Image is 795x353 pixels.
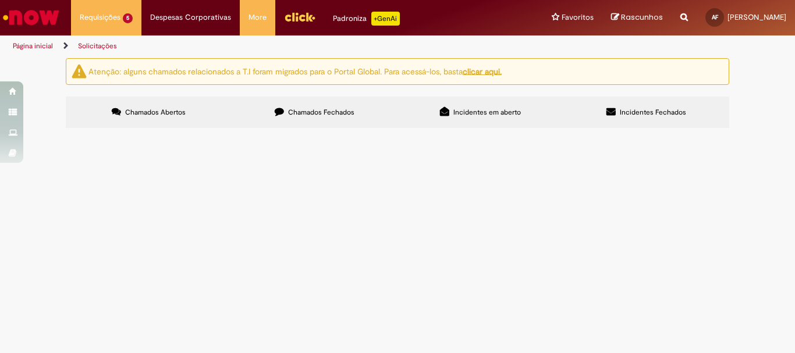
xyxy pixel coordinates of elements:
[453,108,521,117] span: Incidentes em aberto
[1,6,61,29] img: ServiceNow
[88,66,502,76] ng-bind-html: Atenção: alguns chamados relacionados a T.I foram migrados para o Portal Global. Para acessá-los,...
[125,108,186,117] span: Chamados Abertos
[611,12,663,23] a: Rascunhos
[620,108,686,117] span: Incidentes Fechados
[9,35,521,57] ul: Trilhas de página
[463,66,502,76] a: clicar aqui.
[727,12,786,22] span: [PERSON_NAME]
[371,12,400,26] p: +GenAi
[80,12,120,23] span: Requisições
[621,12,663,23] span: Rascunhos
[562,12,594,23] span: Favoritos
[123,13,133,23] span: 5
[333,12,400,26] div: Padroniza
[13,41,53,51] a: Página inicial
[249,12,267,23] span: More
[712,13,718,21] span: AF
[78,41,117,51] a: Solicitações
[288,108,354,117] span: Chamados Fechados
[284,8,315,26] img: click_logo_yellow_360x200.png
[150,12,231,23] span: Despesas Corporativas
